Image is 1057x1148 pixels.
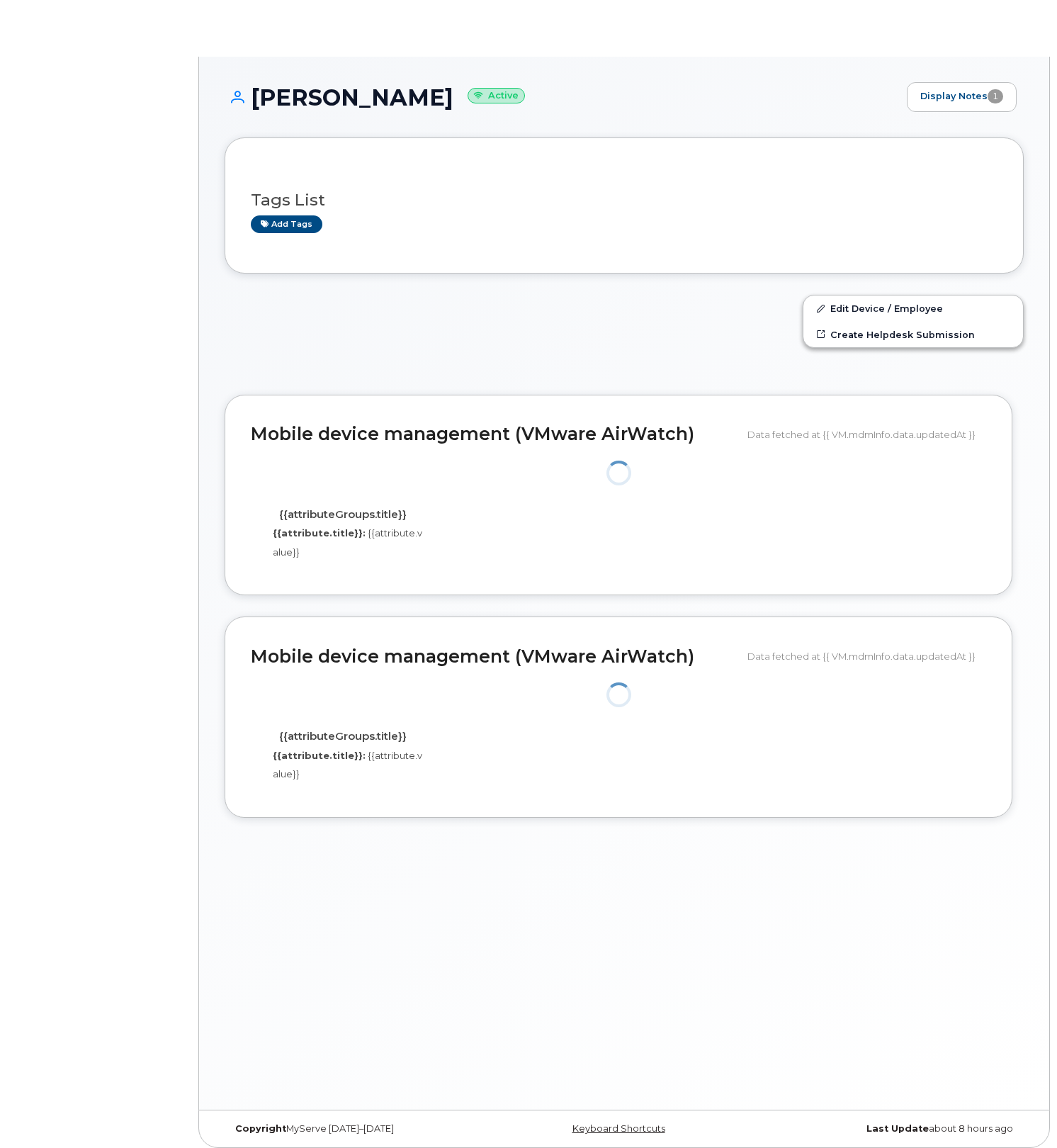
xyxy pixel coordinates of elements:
a: Create Helpdesk Submission [803,322,1023,347]
span: {{attribute.value}} [273,527,422,558]
a: Edit Device / Employee [803,296,1023,321]
div: Data fetched at {{ VM.mdmInfo.data.updatedAt }} [747,421,986,448]
small: Active [468,88,525,104]
a: Display Notes1 [907,82,1017,112]
span: 1 [988,89,1003,103]
label: {{attribute.title}}: [273,749,366,762]
h4: {{attributeGroups.title}} [261,509,424,521]
div: about 8 hours ago [757,1123,1024,1135]
div: MyServe [DATE]–[DATE] [225,1123,491,1135]
h2: Mobile device management (VMware AirWatch) [251,424,737,444]
label: {{attribute.title}}: [273,527,366,540]
h1: [PERSON_NAME] [225,85,900,110]
strong: Last Update [866,1123,929,1134]
a: Keyboard Shortcuts [572,1123,665,1134]
h2: Mobile device management (VMware AirWatch) [251,647,737,667]
h3: Tags List [251,191,997,209]
h4: {{attributeGroups.title}} [261,731,424,743]
a: Add tags [251,215,322,233]
strong: Copyright [235,1123,286,1134]
div: Data fetched at {{ VM.mdmInfo.data.updatedAt }} [747,643,986,670]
